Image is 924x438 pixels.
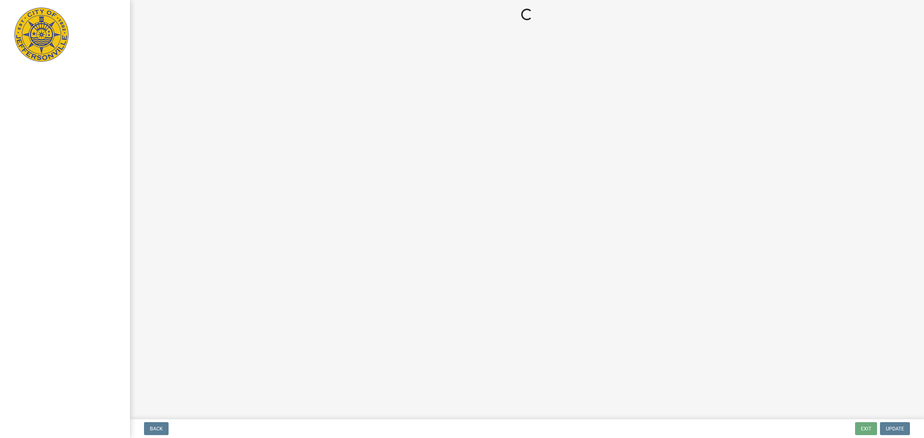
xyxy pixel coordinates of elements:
img: City of Jeffersonville, Indiana [14,8,69,62]
button: Exit [855,422,877,435]
button: Back [144,422,169,435]
span: Update [886,426,904,432]
span: Back [150,426,163,432]
button: Update [880,422,910,435]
